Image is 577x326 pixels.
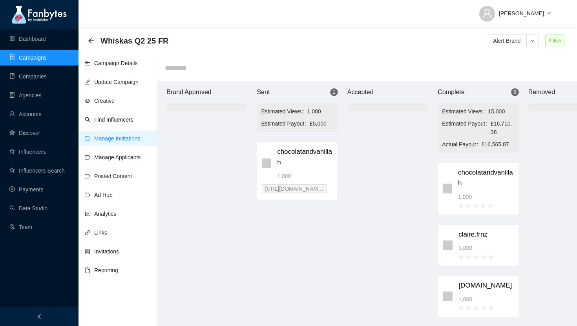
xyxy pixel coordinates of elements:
span: Estimated Views [261,107,307,116]
a: video-cameraManage Invitations [85,135,141,142]
span: star [488,203,493,209]
span: star [466,203,471,209]
span: chocolatandvanillah [458,168,514,188]
a: align-leftCampaign Details [85,60,138,66]
span: star [458,203,464,209]
span: 1,000 [277,172,291,180]
a: video-cameraManage Applicants [85,154,141,160]
a: databaseCampaigns [9,55,47,61]
span: Active [545,35,564,47]
a: usergroup-addTeam [9,224,32,230]
span: Estimated Views [442,107,488,116]
article: Brand Approved [166,87,212,97]
a: linkLinks [85,229,107,236]
article: Removed [528,87,555,97]
span: £16,565.87 [482,140,515,149]
a: searchData Studio [9,205,47,211]
span: £5,000 [310,119,334,128]
span: star [488,306,494,311]
a: searchFind Influencers [85,117,133,123]
a: video-cameraPosted Content [85,173,132,179]
button: [PERSON_NAME]down [473,4,557,16]
span: Whiskas Q2 25 FR [100,35,168,47]
button: down [526,35,539,47]
span: 15,000 [488,107,514,116]
span: [URL][DOMAIN_NAME] /invitation/hub/ 701484e0 [265,185,324,193]
a: fileReporting [85,267,118,273]
span: star [480,203,486,209]
div: claire.frnz1,000 [438,224,519,266]
button: Alert Brand [487,35,527,47]
div: Back [88,38,94,44]
span: 1,000 [458,295,472,304]
span: claire.frnz [458,229,513,240]
article: Sent [257,87,270,97]
span: star [466,306,471,311]
span: Estimated Payout [261,119,310,128]
span: 1 [332,89,335,95]
span: 1,000 [307,107,334,116]
span: 1,000 [458,193,472,201]
div: [DOMAIN_NAME]1,000 [438,275,519,317]
a: editUpdate Campaign [85,79,139,85]
article: Accepted [347,87,374,97]
span: chocolatandvanillah [277,147,333,168]
a: radar-chartDiscover [9,130,40,136]
a: line-chartAnalytics [85,211,116,217]
span: 1,000 [458,244,472,252]
span: star [458,306,464,311]
a: userAccounts [9,111,42,117]
sup: 1 [330,88,338,96]
a: eyeCreative [85,98,115,104]
span: 6 [513,89,516,95]
a: video-cameraAd Hub [85,192,113,198]
span: down [527,39,539,43]
span: Actual Payout [442,140,481,149]
span: star [488,255,494,260]
a: starInfluencers [9,149,46,155]
span: star [473,255,479,260]
span: star [481,306,486,311]
span: Alert Brand [493,36,520,45]
div: chocolatandvanillah1,000 [438,162,519,215]
span: user [482,9,492,18]
span: Estimated Payout [442,119,491,137]
div: chocolatandvanillah1,000[URL][DOMAIN_NAME]/invitation/hub/701484e0 [257,142,338,200]
span: star [473,306,479,311]
span: down [547,11,551,16]
a: appstoreDashboard [9,36,46,42]
a: pay-circlePayments [9,186,43,193]
a: hddInvitations [85,248,119,255]
a: starInfluencers Search [9,168,65,174]
sup: 6 [511,88,519,96]
a: containerAgencies [9,92,42,98]
span: £16,710.38 [491,119,515,137]
span: star [481,255,486,260]
span: star [466,255,471,260]
span: [DOMAIN_NAME] [458,280,513,291]
span: star [473,203,478,209]
span: star [458,255,464,260]
article: Complete [438,87,464,97]
span: arrow-left [88,38,94,44]
a: bookCompanies [9,73,47,80]
span: [PERSON_NAME] [499,9,544,18]
span: left [37,314,42,319]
